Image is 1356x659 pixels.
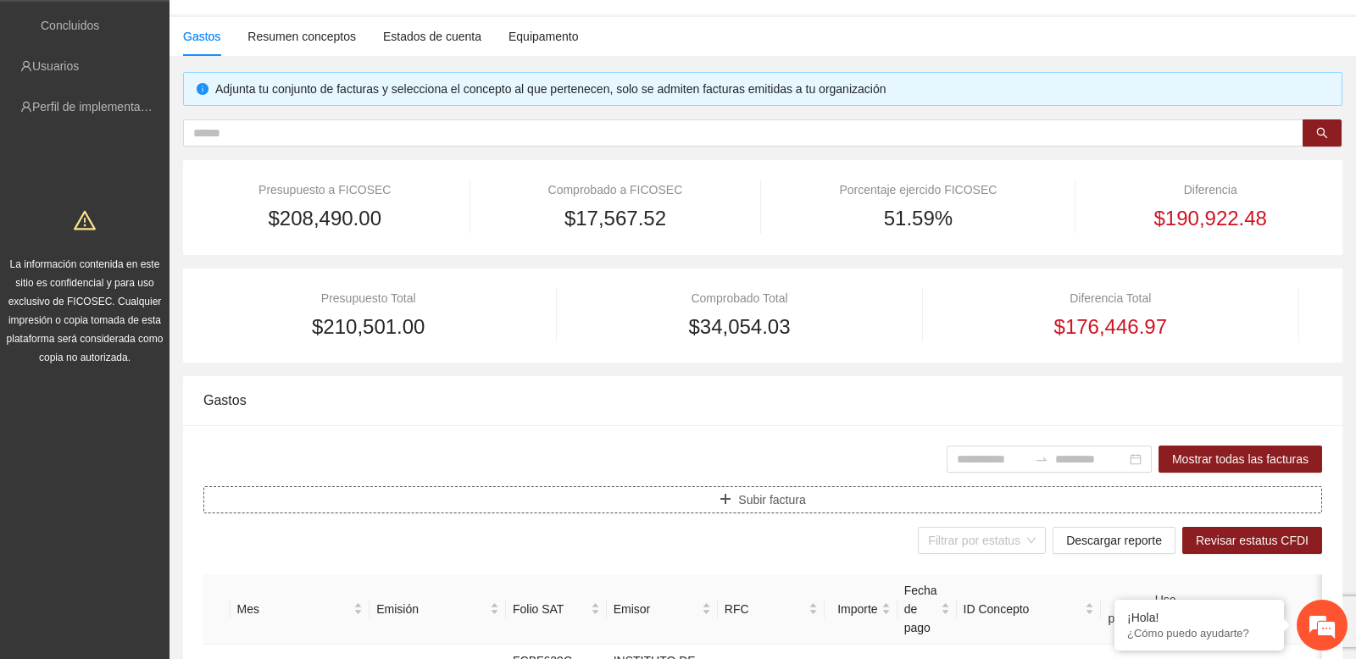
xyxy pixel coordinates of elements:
span: La información contenida en este sitio es confidencial y para uso exclusivo de FICOSEC. Cualquier... [7,258,164,363]
span: 51.59% [884,202,953,235]
span: warning [74,209,96,231]
th: Folio SAT [506,574,607,645]
button: plusSubir factura [203,486,1322,513]
th: Emisión [370,574,506,645]
button: search [1303,119,1342,147]
span: $208,490.00 [269,202,381,235]
div: Comprobado Total [580,289,898,307]
span: Descargar reporte [1066,531,1162,550]
span: Revisar estatus CFDI [1196,531,1309,550]
span: RFC [725,600,805,618]
span: $34,054.03 [688,311,790,343]
span: plus [720,493,731,507]
div: Comprobado a FICOSEC [493,180,738,199]
span: swap-right [1035,452,1048,466]
a: Usuarios [32,59,79,73]
div: Gastos [183,27,220,46]
th: ID Concepto [957,574,1102,645]
div: Adjunta tu conjunto de facturas y selecciona el concepto al que pertenecen, solo se admiten factu... [215,80,1329,98]
div: Resumen conceptos [247,27,356,46]
span: to [1035,452,1048,466]
span: Mostrar todas las facturas [1172,450,1309,468]
div: ¡Hola! [1127,611,1271,624]
button: Descargar reporte [1053,527,1175,554]
th: Estatus [1183,574,1249,645]
div: Diferencia Total [946,289,1275,307]
th: Importe [825,574,898,645]
a: Perfil de implementadora [32,100,164,114]
a: Concluidos [41,19,99,32]
p: ¿Cómo puedo ayudarte? [1127,627,1271,640]
div: Estados de cuenta [383,27,481,46]
span: Mes [237,600,351,618]
span: Estamos en línea. [98,226,234,397]
th: Mes [231,574,370,645]
div: Porcentaje ejercido FICOSEC [784,180,1052,199]
span: $210,501.00 [312,311,425,343]
div: Equipamento [508,27,579,46]
th: Uso presupuestal [1101,574,1182,645]
textarea: Escriba su mensaje y pulse “Intro” [8,462,323,522]
span: Emisor [614,600,698,618]
span: Folio SAT [513,600,587,618]
button: Revisar estatus CFDI [1182,527,1322,554]
span: ID Concepto [964,600,1082,618]
div: Diferencia [1098,180,1322,199]
div: Minimizar ventana de chat en vivo [278,8,319,49]
span: search [1316,127,1328,141]
th: Emisor [607,574,718,645]
div: Chatee con nosotros ahora [88,86,285,108]
div: Gastos [203,376,1322,424]
span: Subir factura [738,490,805,509]
span: Importe [831,600,878,618]
span: info-circle [197,83,208,95]
th: Fecha de pago [898,574,957,645]
span: Fecha de pago [904,581,937,637]
div: Presupuesto a FICOSEC [203,180,447,199]
span: Emisión [376,600,486,618]
div: Presupuesto Total [203,289,533,307]
span: $190,922.48 [1153,202,1266,235]
button: Mostrar todas las facturas [1159,446,1322,473]
th: RFC [718,574,825,645]
span: $17,567.52 [564,202,666,235]
span: $176,446.97 [1054,311,1167,343]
